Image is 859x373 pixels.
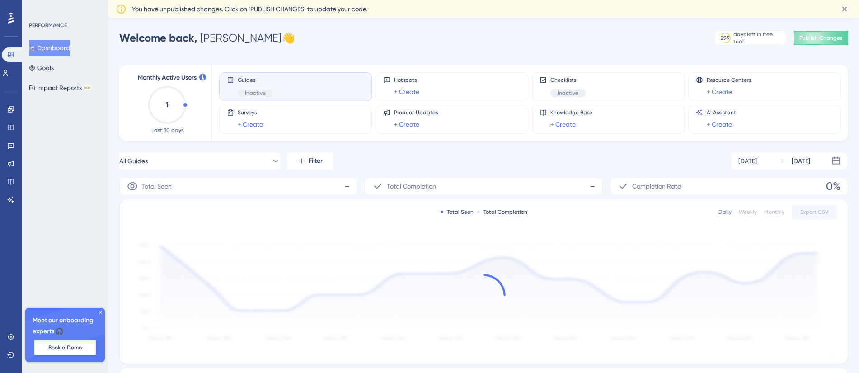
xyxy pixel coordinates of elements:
button: Export CSV [792,205,837,219]
span: Completion Rate [632,181,681,192]
div: Daily [718,208,732,216]
div: BETA [84,85,92,90]
text: 1 [166,100,169,109]
a: + Create [550,119,576,130]
span: Filter [309,156,323,166]
button: Publish Changes [794,31,848,45]
span: Monthly Active Users [138,72,197,83]
span: Inactive [245,90,266,97]
div: Total Seen [441,208,474,216]
span: Checklists [550,76,586,84]
span: Last 30 days [151,127,183,134]
span: - [344,179,350,194]
span: Knowledge Base [550,109,592,116]
span: Guides [238,76,273,84]
span: Total Completion [387,181,436,192]
button: All Guides [119,152,280,170]
a: + Create [707,119,732,130]
span: Export CSV [800,208,829,216]
span: Total Seen [141,181,172,192]
a: + Create [707,86,732,97]
span: 0% [826,179,840,194]
a: + Create [394,119,419,130]
span: Welcome back, [119,31,197,44]
span: Resource Centers [707,76,751,84]
span: - [590,179,595,194]
span: Inactive [558,90,578,97]
span: Book a Demo [48,344,82,351]
div: days left in free trial [733,31,784,45]
span: Surveys [238,109,263,116]
div: [DATE] [792,156,810,166]
a: + Create [394,86,419,97]
button: Book a Demo [34,340,96,355]
button: Filter [287,152,333,170]
div: Monthly [764,208,784,216]
div: PERFORMANCE [29,22,67,29]
span: Publish Changes [799,34,843,42]
button: Goals [29,60,54,76]
span: AI Assistant [707,109,736,116]
span: Product Updates [394,109,438,116]
span: All Guides [119,156,148,166]
button: Dashboard [29,40,70,56]
div: 299 [721,34,730,42]
div: Total Completion [477,208,527,216]
div: [PERSON_NAME] 👋 [119,31,295,45]
span: You have unpublished changes. Click on ‘PUBLISH CHANGES’ to update your code. [132,4,367,14]
span: Hotspots [394,76,419,84]
span: Meet our onboarding experts 🎧 [33,315,98,337]
a: + Create [238,119,263,130]
button: Impact ReportsBETA [29,80,92,96]
iframe: UserGuiding AI Assistant Launcher [821,337,848,364]
div: Weekly [739,208,757,216]
div: [DATE] [738,156,757,166]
